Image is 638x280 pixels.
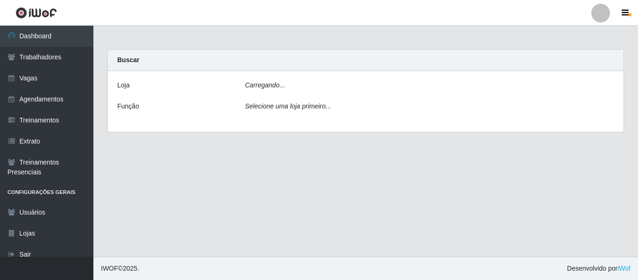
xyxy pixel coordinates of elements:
i: Carregando... [245,81,285,89]
img: CoreUI Logo [15,7,57,19]
label: Função [117,101,139,111]
strong: Buscar [117,56,139,64]
i: Selecione uma loja primeiro... [245,102,331,110]
span: © 2025 . [101,264,139,273]
span: IWOF [101,265,118,272]
span: Desenvolvido por [567,264,631,273]
a: iWof [617,265,631,272]
label: Loja [117,80,129,90]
